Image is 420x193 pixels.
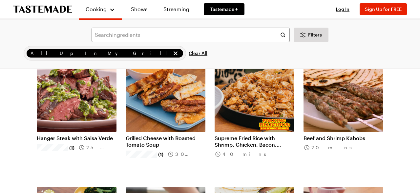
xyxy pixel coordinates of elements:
[172,50,179,57] button: remove All Up In My Grill
[304,135,383,141] a: Beef and Shrimp Kabobs
[329,6,356,12] button: Log In
[294,28,328,42] button: Desktop filters
[210,6,238,12] span: Tastemade +
[85,3,115,16] button: Cooking
[336,6,349,12] span: Log In
[215,135,294,148] a: Supreme Fried Rice with Shrimp, Chicken, Bacon, Pickled Raisins & Jalapenos
[31,50,171,57] span: All Up In My Grill
[365,6,402,12] span: Sign Up for FREE
[86,6,107,12] span: Cooking
[13,6,72,13] a: To Tastemade Home Page
[189,46,207,60] button: Clear All
[360,3,407,15] button: Sign Up for FREE
[37,135,116,141] a: Hanger Steak with Salsa Verde
[204,3,244,15] a: Tastemade +
[189,50,207,57] span: Clear All
[308,32,322,38] span: Filters
[126,135,205,148] a: Grilled Cheese with Roasted Tomato Soup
